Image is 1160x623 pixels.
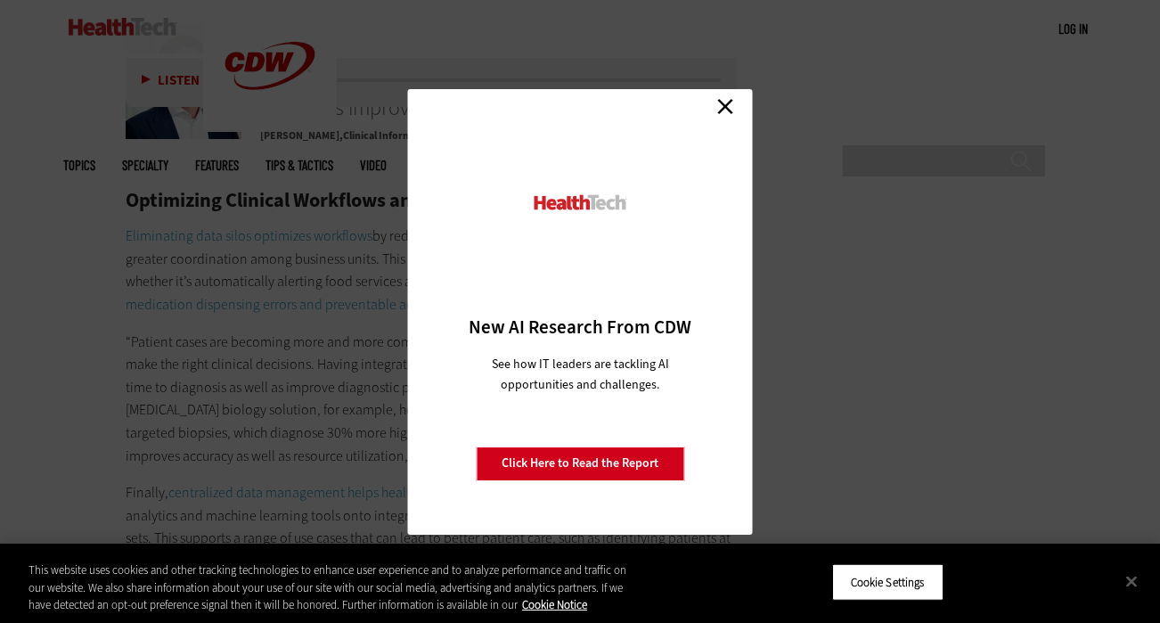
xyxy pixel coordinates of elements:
a: Close [712,94,739,120]
button: Cookie Settings [832,563,944,601]
img: HealthTech_0.png [532,193,629,212]
h3: New AI Research From CDW [439,315,722,340]
button: Close [1112,562,1151,601]
p: See how IT leaders are tackling AI opportunities and challenges. [470,354,690,395]
a: Click Here to Read the Report [476,447,684,480]
a: More information about your privacy [522,597,587,612]
div: This website uses cookies and other tracking technologies to enhance user experience and to analy... [29,562,638,614]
